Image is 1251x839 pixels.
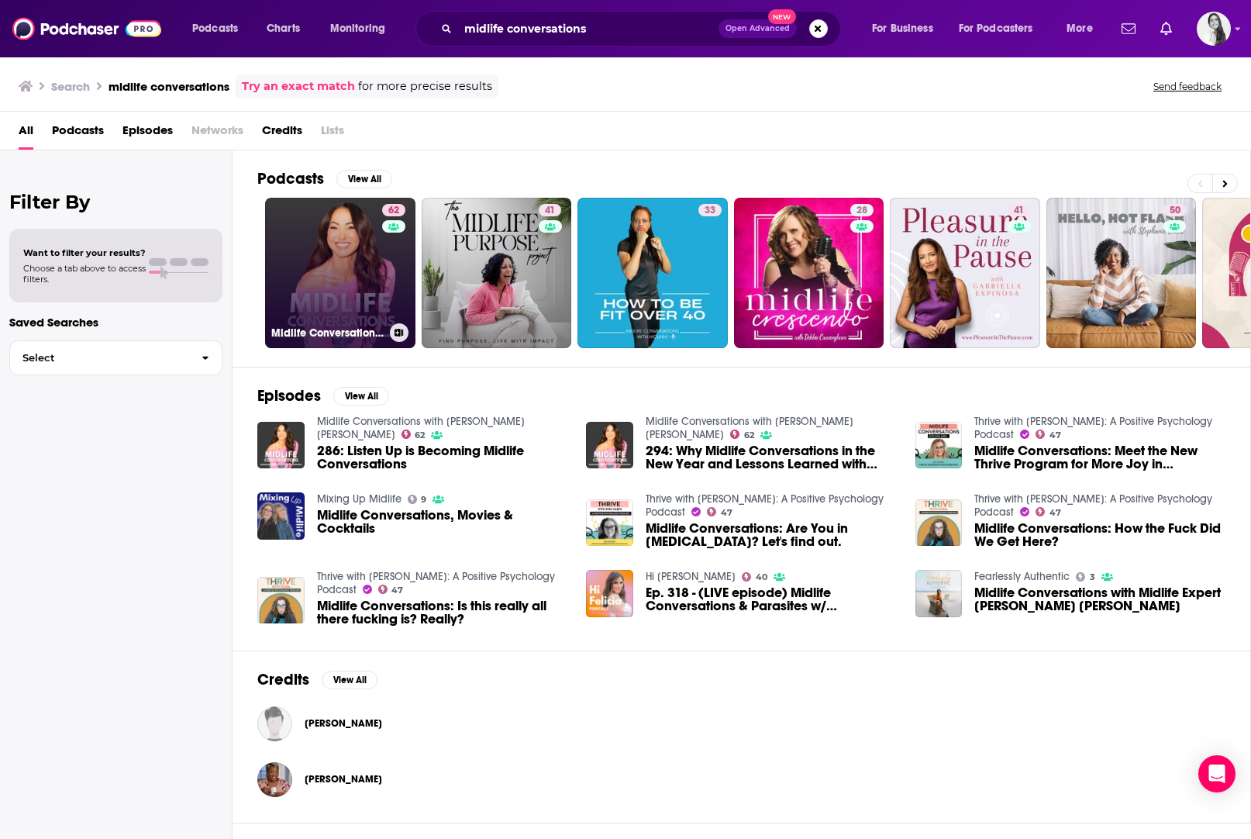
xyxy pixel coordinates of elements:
[122,118,173,150] span: Episodes
[1115,16,1142,42] a: Show notifications dropdown
[401,430,426,439] a: 62
[257,577,305,624] img: Midlife Conversations: Is this really all there fucking is? Really?
[915,422,963,469] img: Midlife Conversations: Meet the New Thrive Program for More Joy in Midlife
[19,118,33,150] a: All
[725,25,790,33] span: Open Advanced
[974,586,1225,613] span: Midlife Conversations with Midlife Expert [PERSON_NAME] [PERSON_NAME]
[408,495,427,504] a: 9
[242,78,355,95] a: Try an exact match
[10,353,189,363] span: Select
[109,79,229,94] h3: midlife conversations
[1197,12,1231,46] img: User Profile
[705,203,715,219] span: 33
[257,169,324,188] h2: Podcasts
[974,444,1225,471] a: Midlife Conversations: Meet the New Thrive Program for More Joy in Midlife
[1163,204,1187,216] a: 50
[1090,574,1095,581] span: 3
[430,11,856,47] div: Search podcasts, credits, & more...
[51,79,90,94] h3: Search
[1049,509,1061,516] span: 47
[317,570,555,596] a: Thrive with Kira Sabin: A Positive Psychology Podcast
[257,492,305,540] a: Midlife Conversations, Movies & Cocktails
[646,522,897,548] a: Midlife Conversations: Are You in Perimenopause? Let's find out.
[974,522,1225,548] a: Midlife Conversations: How the Fuck Did We Get Here?
[1076,572,1095,582] a: 3
[257,16,309,41] a: Charts
[1067,18,1093,40] span: More
[192,18,238,40] span: Podcasts
[915,570,963,617] img: Midlife Conversations with Midlife Expert Natalie Jill
[317,444,568,471] a: 286: Listen Up is Becoming Midlife Conversations
[646,444,897,471] span: 294: Why Midlife Conversations in the New Year and Lessons Learned with [PERSON_NAME] [PERSON_NAME]
[358,78,492,95] span: for more precise results
[768,9,796,24] span: New
[257,754,1225,804] button: Regina YoungRegina Young
[257,169,392,188] a: PodcastsView All
[378,585,404,594] a: 47
[333,387,389,406] button: View All
[586,499,633,547] img: Midlife Conversations: Are You in Perimenopause? Let's find out.
[756,574,767,581] span: 40
[257,670,377,689] a: CreditsView All
[646,570,736,583] a: Hi Felicia Podcast
[23,247,146,258] span: Want to filter your results?
[257,670,309,689] h2: Credits
[305,773,382,785] span: [PERSON_NAME]
[305,717,382,730] a: Melissa Brilliant
[181,16,258,41] button: open menu
[1036,507,1061,516] a: 47
[317,509,568,535] span: Midlife Conversations, Movies & Cocktails
[742,572,767,582] a: 40
[415,432,425,439] span: 62
[734,198,884,348] a: 28
[9,315,222,330] p: Saved Searches
[1197,12,1231,46] button: Show profile menu
[1008,204,1030,216] a: 41
[191,118,243,150] span: Networks
[422,198,572,348] a: 41
[1154,16,1178,42] a: Show notifications dropdown
[52,118,104,150] a: Podcasts
[321,118,344,150] span: Lists
[1056,16,1112,41] button: open menu
[545,203,555,219] span: 41
[850,204,874,216] a: 28
[890,198,1040,348] a: 41
[317,599,568,626] a: Midlife Conversations: Is this really all there fucking is? Really?
[1046,198,1197,348] a: 50
[974,444,1225,471] span: Midlife Conversations: Meet the New Thrive Program for More Joy in [GEOGRAPHIC_DATA]
[1197,12,1231,46] span: Logged in as justina19148
[257,422,305,469] a: 286: Listen Up is Becoming Midlife Conversations
[262,118,302,150] a: Credits
[330,18,385,40] span: Monitoring
[1149,80,1226,93] button: Send feedback
[915,499,963,547] img: Midlife Conversations: How the Fuck Did We Get Here?
[305,773,382,785] a: Regina Young
[271,326,384,340] h3: Midlife Conversations with [PERSON_NAME] [PERSON_NAME]
[336,170,392,188] button: View All
[646,522,897,548] span: Midlife Conversations: Are You in [MEDICAL_DATA]? Let's find out.
[257,762,292,797] a: Regina Young
[1170,203,1180,219] span: 50
[9,340,222,375] button: Select
[12,14,161,43] a: Podchaser - Follow, Share and Rate Podcasts
[539,204,561,216] a: 41
[267,18,300,40] span: Charts
[872,18,933,40] span: For Business
[586,422,633,469] img: 294: Why Midlife Conversations in the New Year and Lessons Learned with Natalie Jill
[421,496,426,503] span: 9
[382,204,405,216] a: 62
[322,671,377,689] button: View All
[974,492,1212,519] a: Thrive with Kira Sabin: A Positive Psychology Podcast
[974,586,1225,613] a: Midlife Conversations with Midlife Expert Natalie Jill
